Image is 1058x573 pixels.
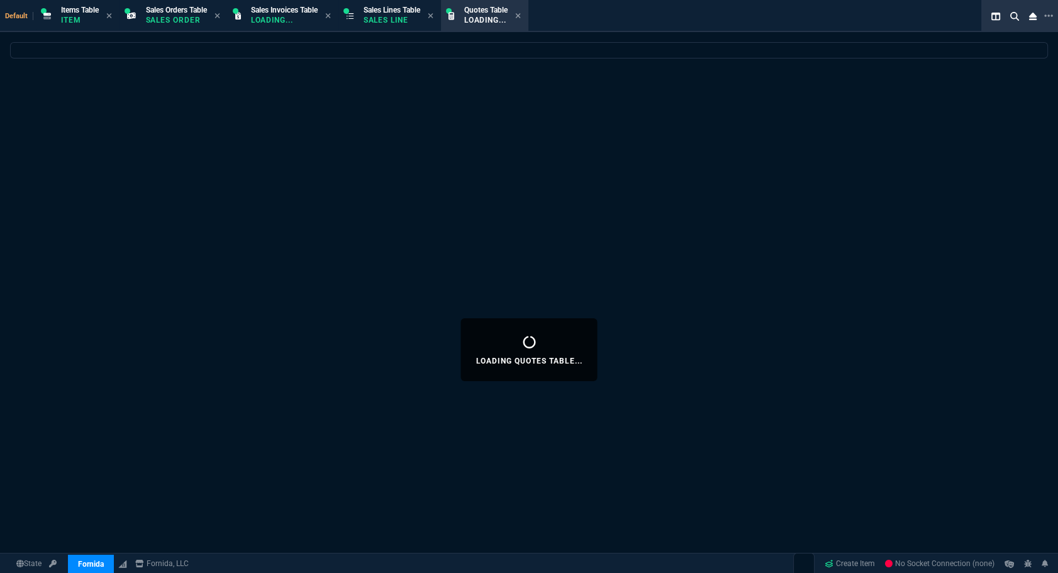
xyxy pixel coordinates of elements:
p: Item [61,15,99,25]
nx-icon: Search [1005,9,1024,24]
nx-icon: Close Workbench [1024,9,1042,24]
p: Loading... [251,15,314,25]
a: API TOKEN [45,558,60,569]
nx-icon: Close Tab [106,11,112,21]
span: Quotes Table [464,6,508,14]
nx-icon: Open New Tab [1044,10,1053,22]
nx-icon: Close Tab [515,11,521,21]
p: Loading Quotes Table... [476,356,582,366]
span: No Socket Connection (none) [885,559,994,568]
span: Sales Lines Table [364,6,420,14]
nx-icon: Close Tab [428,11,433,21]
p: Sales Line [364,15,420,25]
nx-icon: Close Tab [214,11,220,21]
span: Sales Orders Table [146,6,207,14]
p: Sales Order [146,15,207,25]
span: Default [5,12,33,20]
nx-icon: Close Tab [325,11,331,21]
span: Items Table [61,6,99,14]
a: Create Item [820,554,880,573]
a: Global State [13,558,45,569]
nx-icon: Split Panels [986,9,1005,24]
span: Sales Invoices Table [251,6,318,14]
p: Loading... [464,15,508,25]
a: msbcCompanyName [131,558,192,569]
